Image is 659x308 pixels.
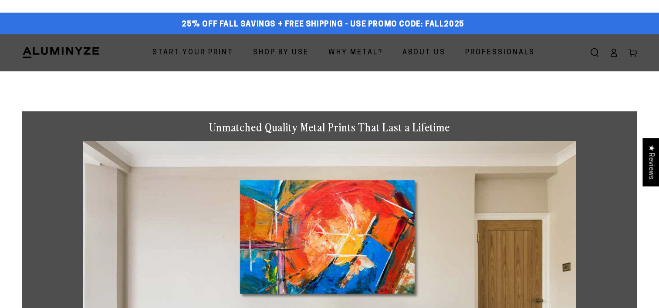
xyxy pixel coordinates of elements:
span: Professionals [465,47,535,59]
span: Start Your Print [152,47,233,59]
span: 25% off FALL Savings + Free Shipping - Use Promo Code: FALL2025 [182,20,464,30]
a: Shop By Use [247,41,315,64]
a: About Us [396,41,452,64]
span: Shop By Use [253,47,309,59]
a: Start Your Print [146,41,240,64]
summary: Search our site [585,43,604,62]
h1: Unmatched Quality Metal Prints That Last a Lifetime [83,120,575,134]
a: Professionals [459,41,541,64]
span: About Us [402,47,446,59]
h1: Metal Prints [22,71,637,94]
div: Click to open Judge.me floating reviews tab [642,138,659,186]
span: Why Metal? [328,47,383,59]
img: Aluminyze [22,46,100,59]
a: Why Metal? [322,41,389,64]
